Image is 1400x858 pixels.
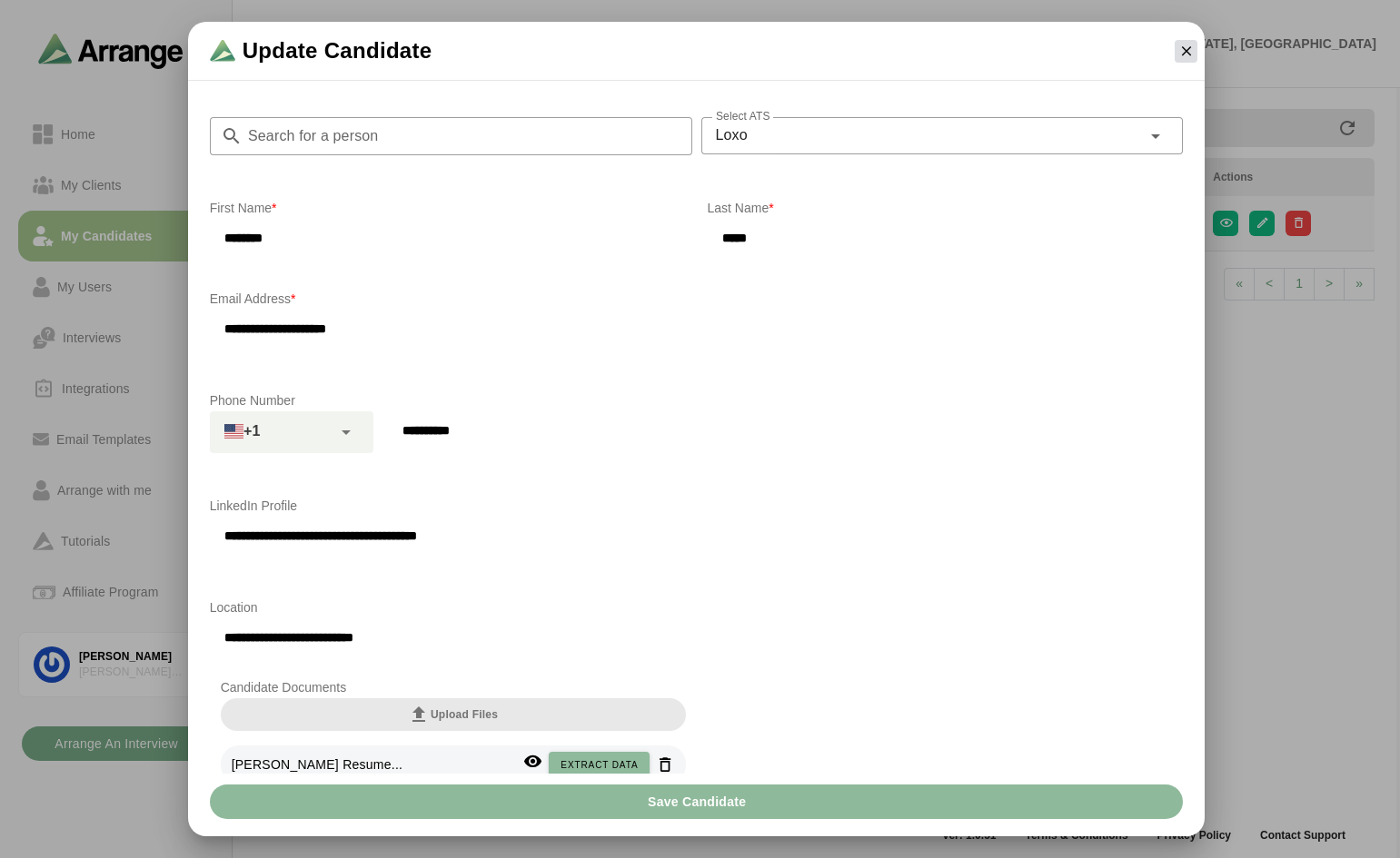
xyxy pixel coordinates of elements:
[210,597,1184,618] p: Location
[210,288,1184,310] p: Email Address
[210,197,686,219] p: First Name
[716,123,748,147] span: Loxo
[408,704,498,725] span: Upload Files
[232,757,403,772] span: [PERSON_NAME] Resume...
[210,784,1184,819] button: Save Candidate
[221,698,686,731] button: Upload Files
[210,495,1184,517] p: LinkedIn Profile
[210,390,1184,411] p: Phone Number
[560,760,638,770] span: Extract data
[221,676,686,698] p: Candidate Documents
[708,197,1184,219] p: Last Name
[243,36,432,65] span: Update Candidate
[549,752,649,777] button: Extract data
[647,784,746,819] span: Save Candidate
